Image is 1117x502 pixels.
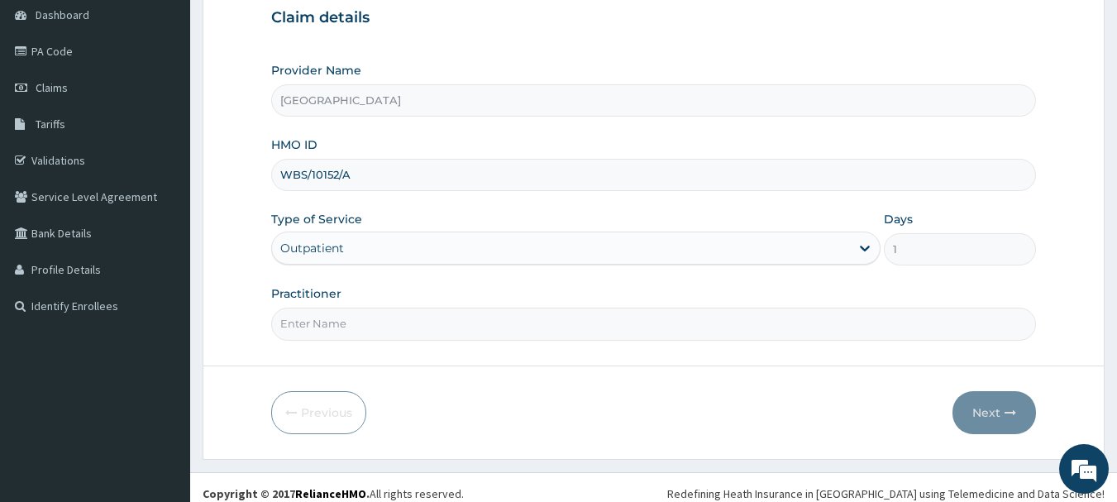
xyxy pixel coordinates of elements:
div: Outpatient [280,240,344,256]
div: Minimize live chat window [271,8,311,48]
strong: Copyright © 2017 . [203,486,370,501]
a: RelianceHMO [295,486,366,501]
h3: Claim details [271,9,1037,27]
span: Tariffs [36,117,65,131]
input: Enter HMO ID [271,159,1037,191]
textarea: Type your message and hit 'Enter' [8,330,315,388]
label: Practitioner [271,285,341,302]
div: Chat with us now [86,93,278,114]
button: Next [952,391,1036,434]
img: d_794563401_company_1708531726252_794563401 [31,83,67,124]
span: Dashboard [36,7,89,22]
label: HMO ID [271,136,317,153]
span: Claims [36,80,68,95]
button: Previous [271,391,366,434]
label: Provider Name [271,62,361,79]
label: Days [884,211,913,227]
label: Type of Service [271,211,362,227]
div: Redefining Heath Insurance in [GEOGRAPHIC_DATA] using Telemedicine and Data Science! [667,485,1105,502]
input: Enter Name [271,308,1037,340]
span: We're online! [96,147,228,314]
